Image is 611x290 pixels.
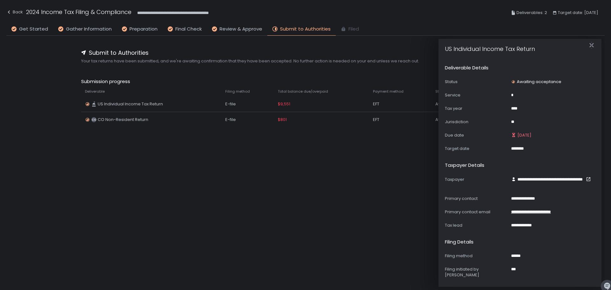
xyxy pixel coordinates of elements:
[85,89,105,94] span: Deliverable
[175,25,202,33] span: Final Check
[26,8,131,16] h1: 2024 Income Tax Filing & Compliance
[445,119,509,125] div: Jurisdiction
[373,89,404,94] span: Payment method
[445,92,509,98] div: Service
[558,9,598,17] span: Target date: [DATE]
[445,253,509,259] div: Filing method
[280,25,331,33] span: Submit to Authorities
[373,101,379,107] span: EFT
[66,25,112,33] span: Gather Information
[435,89,447,94] span: Status
[445,106,509,111] div: Tax year
[98,117,148,123] span: CO Non-Resident Return
[445,209,509,215] div: Primary contact email
[348,25,359,33] span: Filed
[278,89,328,94] span: Total balance due/overpaid
[278,117,287,123] span: $801
[445,177,509,182] div: Taxpayer
[225,101,270,107] div: E-file
[435,117,513,123] div: Awaiting acceptance
[445,146,509,152] div: Target date
[435,101,513,107] div: Awaiting acceptance
[445,37,535,53] h1: US Individual Income Tax Return
[445,162,484,169] h2: Taxpayer details
[445,132,509,138] div: Due date
[225,117,270,123] div: E-file
[220,25,262,33] span: Review & Approve
[373,117,379,123] span: EFT
[81,58,530,64] span: Your tax returns have been submitted, and we're awaiting confirmation that they have been accepte...
[92,118,96,122] text: CO
[445,266,509,278] div: Filing initiated by [PERSON_NAME]
[511,79,561,85] div: Awaiting acceptance
[225,89,250,94] span: Filing method
[98,101,163,107] span: US Individual Income Tax Return
[445,79,509,85] div: Status
[19,25,48,33] span: Get Started
[516,9,547,17] span: Deliverables: 2
[517,132,531,138] span: [DATE]
[445,196,509,202] div: Primary contact
[89,48,149,57] span: Submit to Authorities
[445,223,509,228] div: Tax lead
[278,101,290,107] span: $9,551
[445,238,474,246] h2: Filing details
[81,78,530,85] span: Submission progress
[445,64,488,72] h2: Deliverable details
[6,8,23,16] div: Back
[6,8,23,18] button: Back
[130,25,158,33] span: Preparation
